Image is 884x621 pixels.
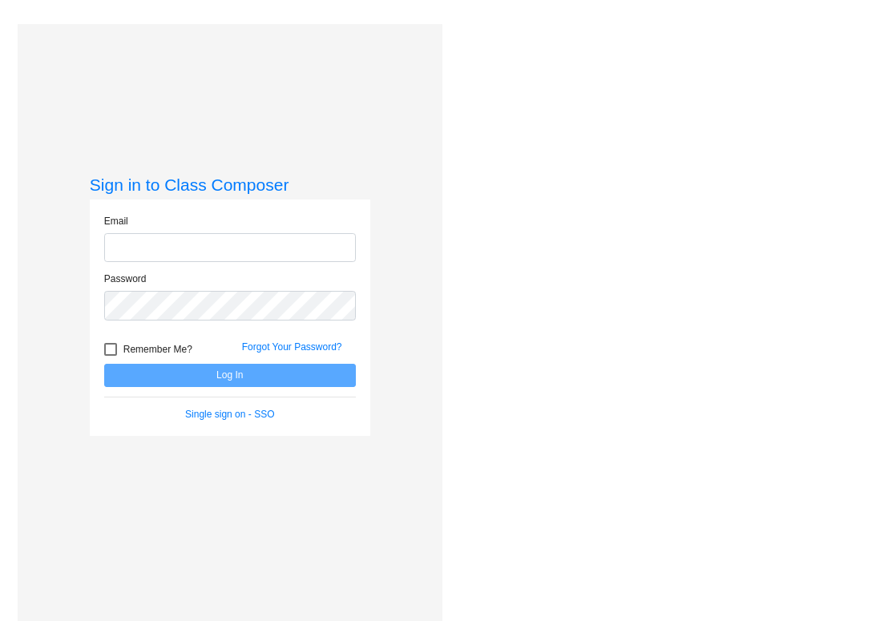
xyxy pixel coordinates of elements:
[104,214,128,228] label: Email
[104,272,147,286] label: Password
[185,409,274,420] a: Single sign on - SSO
[242,341,342,353] a: Forgot Your Password?
[123,340,192,359] span: Remember Me?
[104,364,356,387] button: Log In
[90,175,370,195] h3: Sign in to Class Composer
